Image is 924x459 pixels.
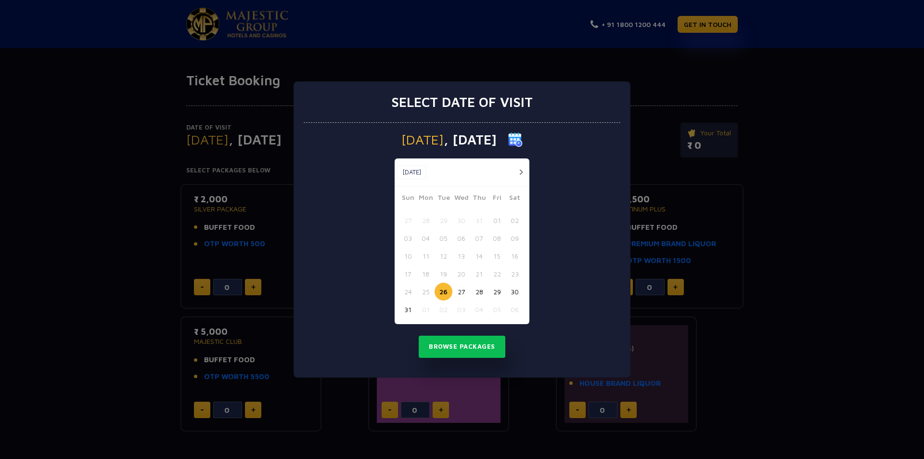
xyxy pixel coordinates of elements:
button: 01 [417,301,435,318]
button: 27 [452,283,470,301]
button: 06 [506,301,524,318]
button: 15 [488,247,506,265]
span: Sun [399,192,417,206]
span: , [DATE] [444,133,497,146]
button: 11 [417,247,435,265]
span: Mon [417,192,435,206]
h3: Select date of visit [391,94,533,110]
button: 23 [506,265,524,283]
button: 21 [470,265,488,283]
button: 26 [435,283,452,301]
button: 04 [470,301,488,318]
button: 31 [399,301,417,318]
button: [DATE] [397,165,426,180]
button: 05 [435,229,452,247]
button: 31 [470,211,488,229]
button: 24 [399,283,417,301]
button: 29 [435,211,452,229]
button: 30 [506,283,524,301]
span: Thu [470,192,488,206]
button: 09 [506,229,524,247]
img: calender icon [508,132,523,147]
button: 02 [506,211,524,229]
button: 17 [399,265,417,283]
span: Tue [435,192,452,206]
button: 28 [417,211,435,229]
button: 16 [506,247,524,265]
button: Browse Packages [419,336,505,358]
button: 30 [452,211,470,229]
button: 01 [488,211,506,229]
button: 19 [435,265,452,283]
button: 10 [399,247,417,265]
button: 12 [435,247,452,265]
button: 07 [470,229,488,247]
button: 27 [399,211,417,229]
button: 04 [417,229,435,247]
button: 18 [417,265,435,283]
span: Fri [488,192,506,206]
button: 22 [488,265,506,283]
button: 28 [470,283,488,301]
button: 02 [435,301,452,318]
span: Wed [452,192,470,206]
button: 06 [452,229,470,247]
button: 14 [470,247,488,265]
button: 03 [452,301,470,318]
button: 08 [488,229,506,247]
button: 13 [452,247,470,265]
button: 25 [417,283,435,301]
span: [DATE] [401,133,444,146]
button: 03 [399,229,417,247]
span: Sat [506,192,524,206]
button: 20 [452,265,470,283]
button: 05 [488,301,506,318]
button: 29 [488,283,506,301]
